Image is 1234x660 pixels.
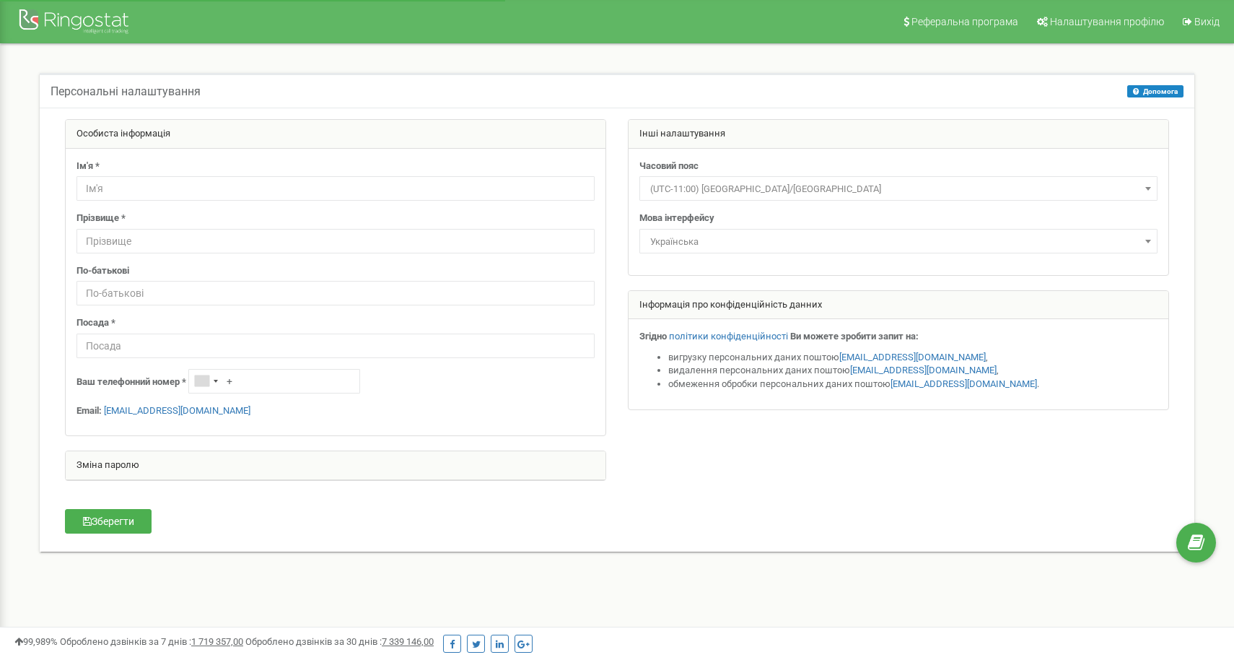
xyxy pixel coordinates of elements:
[76,281,595,305] input: По-батькові
[668,378,1158,391] li: обмеження обробки персональних даних поштою .
[191,636,243,647] u: 1 719 357,00
[668,364,1158,378] li: видалення персональних даних поштою ,
[76,212,126,225] label: Прізвище *
[1127,85,1183,97] button: Допомога
[644,232,1152,252] span: Українська
[668,351,1158,365] li: вигрузку персональних даних поштою ,
[104,405,250,416] a: [EMAIL_ADDRESS][DOMAIN_NAME]
[60,636,243,647] span: Оброблено дзвінків за 7 днів :
[629,291,1168,320] div: Інформація про конфіденційність данних
[639,331,667,342] strong: Згідно
[639,176,1158,201] span: (UTC-11:00) Pacific/Midway
[66,451,605,480] div: Зміна паролю
[76,375,186,389] label: Ваш телефонний номер *
[911,16,1018,27] span: Реферальна програма
[76,229,595,253] input: Прізвище
[76,334,595,358] input: Посада
[639,160,699,173] label: Часовий пояс
[189,370,222,393] div: Telephone country code
[639,229,1158,253] span: Українська
[839,352,986,362] a: [EMAIL_ADDRESS][DOMAIN_NAME]
[669,331,788,342] a: політики конфіденційності
[76,176,595,201] input: Ім'я
[76,405,102,416] strong: Email:
[188,369,360,394] input: +1-800-555-55-55
[382,636,434,647] u: 7 339 146,00
[639,212,714,225] label: Мова інтерфейсу
[76,160,100,173] label: Ім'я *
[66,120,605,149] div: Особиста інформація
[644,179,1152,199] span: (UTC-11:00) Pacific/Midway
[1050,16,1164,27] span: Налаштування профілю
[76,316,115,330] label: Посада *
[51,85,201,98] h5: Персональні налаштування
[629,120,1168,149] div: Інші налаштування
[65,509,152,534] button: Зберегти
[76,264,129,278] label: По-батькові
[245,636,434,647] span: Оброблено дзвінків за 30 днів :
[850,365,997,375] a: [EMAIL_ADDRESS][DOMAIN_NAME]
[14,636,58,647] span: 99,989%
[891,378,1037,389] a: [EMAIL_ADDRESS][DOMAIN_NAME]
[790,331,919,342] strong: Ви можете зробити запит на:
[1194,16,1220,27] span: Вихід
